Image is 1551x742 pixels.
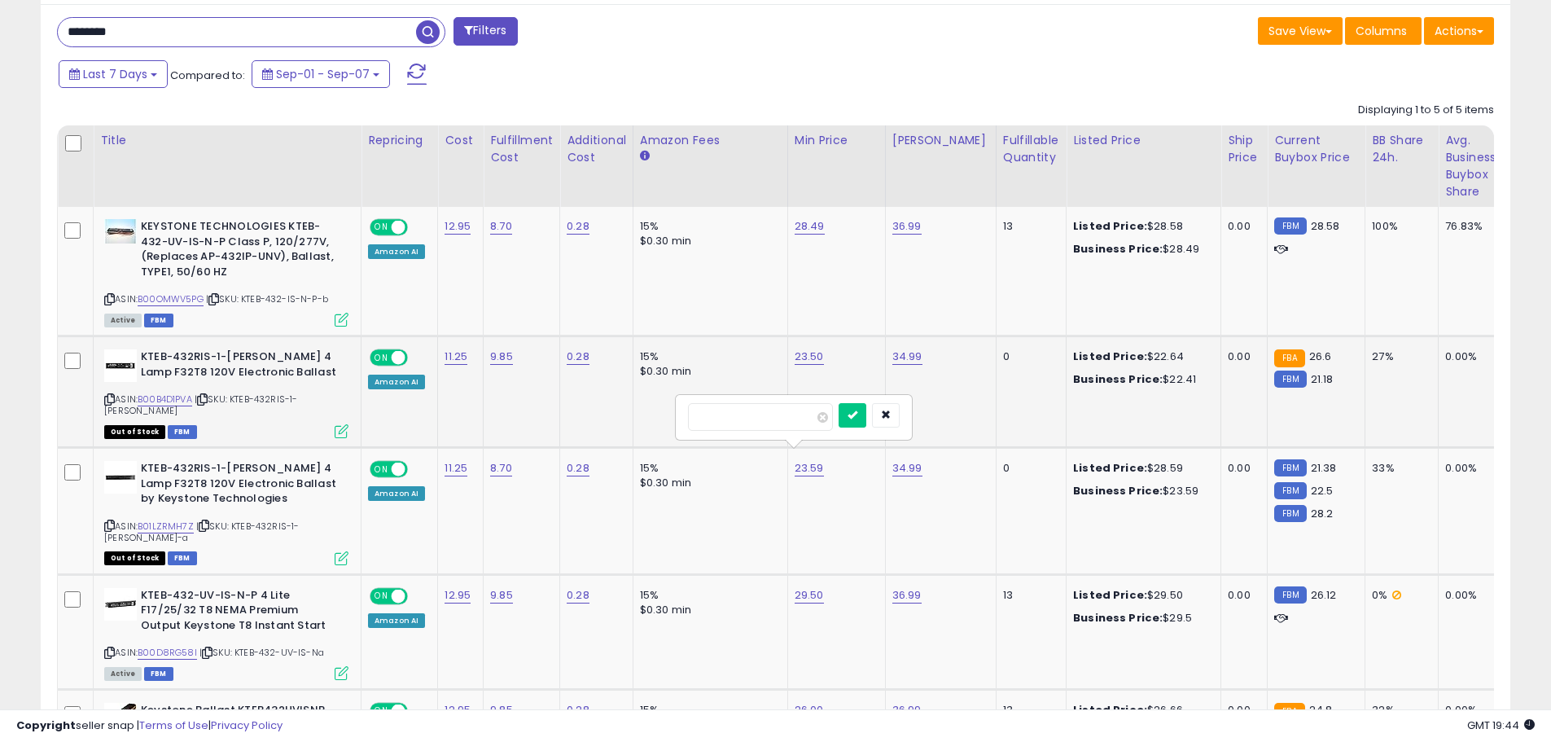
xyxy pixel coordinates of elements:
span: FBM [168,551,197,565]
div: 0.00 [1228,461,1255,476]
a: Terms of Use [139,718,208,733]
a: Privacy Policy [211,718,283,733]
small: FBM [1274,482,1306,499]
div: $0.30 min [640,234,775,248]
b: KTEB-432-UV-IS-N-P 4 Lite F17/25/32 T8 NEMA Premium Output Keystone T8 Instant Start [141,588,339,638]
span: OFF [405,589,432,603]
span: | SKU: KTEB-432-IS-N-P-b [206,292,328,305]
b: Listed Price: [1073,349,1147,364]
div: $29.50 [1073,588,1208,603]
div: Title [100,132,354,149]
a: 28.49 [795,218,825,235]
span: 28.2 [1311,506,1334,521]
div: 0.00% [1445,461,1499,476]
div: seller snap | | [16,718,283,734]
div: Fulfillable Quantity [1003,132,1059,166]
div: 13 [1003,588,1054,603]
span: FBM [168,425,197,439]
a: 11.25 [445,349,467,365]
span: OFF [405,463,432,476]
a: B00OMWV5PG [138,292,204,306]
div: ASIN: [104,349,348,437]
div: 0 [1003,461,1054,476]
b: Listed Price: [1073,587,1147,603]
div: 100% [1372,219,1426,234]
small: FBM [1274,371,1306,388]
span: All listings currently available for purchase on Amazon [104,314,142,327]
a: 9.85 [490,349,513,365]
b: Business Price: [1073,483,1163,498]
span: 21.18 [1311,371,1334,387]
span: Last 7 Days [83,66,147,82]
a: B00D8RG58I [138,646,197,660]
span: 26.6 [1309,349,1332,364]
a: B01LZRMH7Z [138,520,194,533]
a: 34.99 [892,460,922,476]
div: Ship Price [1228,132,1260,166]
span: Compared to: [170,68,245,83]
a: 8.70 [490,460,512,476]
img: 31PjG6QC1mL._SL40_.jpg [104,461,137,494]
div: $28.49 [1073,242,1208,257]
a: 8.70 [490,218,512,235]
small: FBM [1274,505,1306,522]
div: $23.59 [1073,484,1208,498]
div: $28.58 [1073,219,1208,234]
button: Actions [1424,17,1494,45]
div: [PERSON_NAME] [892,132,989,149]
a: 0.28 [567,349,589,365]
a: 12.95 [445,587,471,604]
a: 36.99 [892,587,922,604]
span: All listings currently available for purchase on Amazon [104,667,142,681]
span: ON [371,589,392,603]
a: 9.85 [490,587,513,604]
span: ON [371,221,392,235]
div: Cost [445,132,476,149]
span: FBM [144,314,173,327]
img: 31iHRZLatOL._SL40_.jpg [104,349,137,382]
div: 0.00% [1445,588,1499,603]
div: ASIN: [104,588,348,678]
b: KTEB-432RIS-1-[PERSON_NAME] 4 Lamp F32T8 120V Electronic Ballast [141,349,339,384]
div: 0.00 [1228,349,1255,364]
div: $28.59 [1073,461,1208,476]
span: 2025-09-15 19:44 GMT [1467,718,1535,733]
div: 15% [640,349,775,364]
b: KTEB-432RIS-1-[PERSON_NAME] 4 Lamp F32T8 120V Electronic Ballast by Keystone Technologies [141,461,339,511]
span: | SKU: KTEB-432RIS-1-[PERSON_NAME]-a [104,520,299,544]
div: 33% [1372,461,1426,476]
span: FBM [144,667,173,681]
span: All listings that are currently out of stock and unavailable for purchase on Amazon [104,551,165,565]
a: 34.99 [892,349,922,365]
div: Displaying 1 to 5 of 5 items [1358,103,1494,118]
div: ASIN: [104,219,348,325]
div: Amazon AI [368,613,425,628]
small: FBM [1274,586,1306,604]
b: Business Price: [1073,371,1163,387]
button: Filters [453,17,517,46]
b: Listed Price: [1073,218,1147,234]
div: 0 [1003,349,1054,364]
span: All listings that are currently out of stock and unavailable for purchase on Amazon [104,425,165,439]
div: Amazon AI [368,375,425,389]
div: 27% [1372,349,1426,364]
div: 13 [1003,219,1054,234]
div: 0.00% [1445,349,1499,364]
span: OFF [405,351,432,365]
img: 21woa19KzxL._SL40_.jpg [104,588,137,621]
span: ON [371,351,392,365]
div: Amazon AI [368,244,425,259]
b: Business Price: [1073,610,1163,626]
button: Columns [1345,17,1422,45]
a: 0.28 [567,218,589,235]
button: Sep-01 - Sep-07 [252,60,390,88]
a: 29.50 [795,587,824,604]
b: Business Price: [1073,241,1163,257]
span: Sep-01 - Sep-07 [276,66,370,82]
div: Listed Price [1073,132,1214,149]
div: $0.30 min [640,364,775,379]
div: 15% [640,588,775,603]
b: Listed Price: [1073,460,1147,476]
a: B00B4D1PVA [138,393,192,406]
div: 0% [1372,588,1426,603]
